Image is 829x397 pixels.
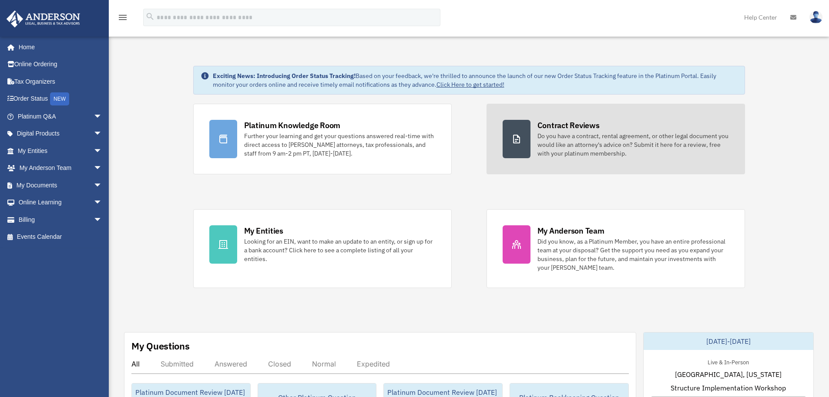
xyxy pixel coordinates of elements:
[117,15,128,23] a: menu
[244,132,436,158] div: Further your learning and get your questions answered real-time with direct access to [PERSON_NAM...
[6,125,115,143] a: Digital Productsarrow_drop_down
[117,12,128,23] i: menu
[809,11,822,24] img: User Pic
[6,108,115,125] a: Platinum Q&Aarrow_drop_down
[487,104,745,174] a: Contract Reviews Do you have a contract, rental agreement, or other legal document you would like...
[644,333,813,350] div: [DATE]-[DATE]
[131,339,190,353] div: My Questions
[6,73,115,90] a: Tax Organizers
[487,209,745,288] a: My Anderson Team Did you know, as a Platinum Member, you have an entire professional team at your...
[215,360,247,368] div: Answered
[94,176,111,194] span: arrow_drop_down
[94,142,111,160] span: arrow_drop_down
[6,56,115,73] a: Online Ordering
[671,383,786,393] span: Structure Implementation Workshop
[50,92,69,105] div: NEW
[94,159,111,177] span: arrow_drop_down
[537,132,729,158] div: Do you have a contract, rental agreement, or other legal document you would like an attorney's ad...
[94,125,111,143] span: arrow_drop_down
[4,10,83,27] img: Anderson Advisors Platinum Portal
[268,360,291,368] div: Closed
[6,38,111,56] a: Home
[6,176,115,194] a: My Documentsarrow_drop_down
[675,369,782,380] span: [GEOGRAPHIC_DATA], [US_STATE]
[6,228,115,246] a: Events Calendar
[6,211,115,228] a: Billingarrow_drop_down
[193,209,452,288] a: My Entities Looking for an EIN, want to make an update to an entity, or sign up for a bank accoun...
[213,72,356,80] strong: Exciting News: Introducing Order Status Tracking!
[213,71,738,89] div: Based on your feedback, we're thrilled to announce the launch of our new Order Status Tracking fe...
[244,120,341,131] div: Platinum Knowledge Room
[436,81,504,88] a: Click Here to get started!
[537,237,729,272] div: Did you know, as a Platinum Member, you have an entire professional team at your disposal? Get th...
[94,211,111,229] span: arrow_drop_down
[701,357,756,366] div: Live & In-Person
[145,12,155,21] i: search
[131,360,140,368] div: All
[6,90,115,108] a: Order StatusNEW
[6,194,115,211] a: Online Learningarrow_drop_down
[357,360,390,368] div: Expedited
[193,104,452,174] a: Platinum Knowledge Room Further your learning and get your questions answered real-time with dire...
[6,159,115,177] a: My Anderson Teamarrow_drop_down
[244,237,436,263] div: Looking for an EIN, want to make an update to an entity, or sign up for a bank account? Click her...
[244,225,283,236] div: My Entities
[312,360,336,368] div: Normal
[537,225,604,236] div: My Anderson Team
[94,194,111,212] span: arrow_drop_down
[94,108,111,126] span: arrow_drop_down
[6,142,115,159] a: My Entitiesarrow_drop_down
[161,360,194,368] div: Submitted
[537,120,600,131] div: Contract Reviews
